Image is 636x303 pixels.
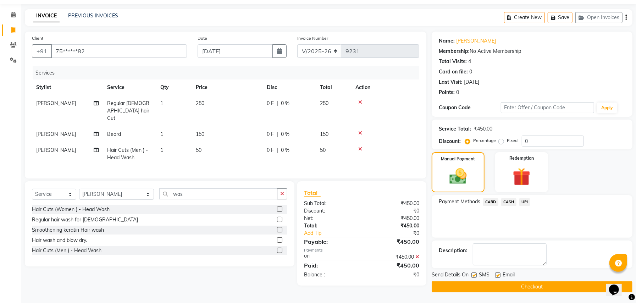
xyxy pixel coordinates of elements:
div: Hair Cuts (Men ) - Head Wash [32,247,101,254]
div: Total Visits: [439,58,467,65]
th: Disc [262,79,316,95]
span: Email [503,271,515,280]
th: Qty [156,79,192,95]
div: 4 [468,58,471,65]
label: Fixed [507,137,518,144]
span: [PERSON_NAME] [36,131,76,137]
div: [DATE] [464,78,479,86]
span: UPI [519,198,530,206]
span: Hair Cuts (Men ) - Head Wash [107,147,148,161]
div: Discount: [299,207,362,215]
label: Redemption [509,155,534,161]
div: Membership: [439,48,470,55]
div: Hair wash and blow dry. [32,237,87,244]
span: Regular [DEMOGRAPHIC_DATA] hair Cut [107,100,149,121]
span: SMS [479,271,490,280]
button: Create New [504,12,545,23]
img: _gift.svg [507,166,536,188]
a: [PERSON_NAME] [456,37,496,45]
button: +91 [32,44,52,58]
span: 50 [320,147,326,153]
div: ₹450.00 [362,253,425,261]
div: Services [33,66,425,79]
span: 250 [320,100,328,106]
span: 150 [196,131,204,137]
span: | [277,131,278,138]
div: ₹450.00 [362,237,425,246]
div: Total: [299,222,362,230]
div: ₹0 [362,271,425,279]
span: [PERSON_NAME] [36,147,76,153]
span: CASH [501,198,516,206]
span: [PERSON_NAME] [36,100,76,106]
span: 0 F [267,147,274,154]
div: Paid: [299,261,362,270]
div: No Active Membership [439,48,625,55]
div: Payments [304,247,419,253]
span: 250 [196,100,204,106]
span: 50 [196,147,201,153]
div: Description: [439,247,467,254]
div: Last Visit: [439,78,463,86]
a: INVOICE [33,10,60,22]
label: Invoice Number [297,35,328,42]
div: 0 [456,89,459,96]
button: Checkout [432,281,632,292]
div: Card on file: [439,68,468,76]
th: Total [316,79,351,95]
span: CARD [483,198,498,206]
button: Open Invoices [575,12,623,23]
div: ₹0 [362,207,425,215]
input: Enter Offer / Coupon Code [501,102,594,113]
label: Percentage [473,137,496,144]
input: Search by Name/Mobile/Email/Code [51,44,187,58]
label: Client [32,35,43,42]
div: Net: [299,215,362,222]
div: Payable: [299,237,362,246]
div: ₹450.00 [362,261,425,270]
th: Service [103,79,156,95]
span: Beard [107,131,121,137]
span: Total [304,189,321,197]
span: 1 [160,100,163,106]
span: 0 F [267,131,274,138]
span: | [277,100,278,107]
label: Date [198,35,207,42]
a: Add Tip [299,230,372,237]
span: 150 [320,131,328,137]
span: 1 [160,131,163,137]
div: Coupon Code [439,104,501,111]
div: Smoothening keratin Hair wash [32,226,104,234]
div: Balance : [299,271,362,279]
span: 0 % [281,131,289,138]
th: Action [351,79,419,95]
div: Service Total: [439,125,471,133]
div: ₹450.00 [474,125,492,133]
label: Manual Payment [441,156,475,162]
a: PREVIOUS INVOICES [68,12,118,19]
span: | [277,147,278,154]
th: Stylist [32,79,103,95]
div: ₹0 [372,230,425,237]
button: Save [548,12,573,23]
span: 1 [160,147,163,153]
button: Apply [597,103,617,113]
div: Discount: [439,138,461,145]
span: Send Details On [432,271,469,280]
span: 0 F [267,100,274,107]
div: Sub Total: [299,200,362,207]
iframe: chat widget [606,275,629,296]
input: Search or Scan [159,188,277,199]
div: Points: [439,89,455,96]
div: ₹450.00 [362,222,425,230]
div: Hair Cuts (Women ) - Head Wash [32,206,110,213]
div: Name: [439,37,455,45]
span: 0 % [281,100,289,107]
div: ₹450.00 [362,215,425,222]
img: _cash.svg [444,166,472,186]
span: 0 % [281,147,289,154]
div: 0 [469,68,472,76]
span: Payment Methods [439,198,480,205]
div: ₹450.00 [362,200,425,207]
div: Regular hair wash for [DEMOGRAPHIC_DATA] [32,216,138,224]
